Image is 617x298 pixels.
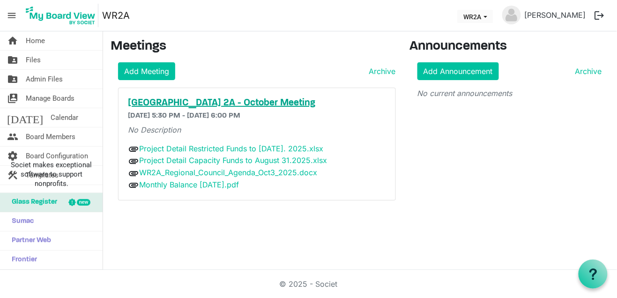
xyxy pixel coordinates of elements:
[7,147,18,165] span: settings
[7,127,18,146] span: people
[7,31,18,50] span: home
[26,31,45,50] span: Home
[7,70,18,89] span: folder_shared
[139,144,323,153] a: Project Detail Restricted Funds to [DATE]. 2025.xlsx
[4,160,98,188] span: Societ makes exceptional software to support nonprofits.
[417,88,602,99] p: No current announcements
[128,168,139,179] span: attachment
[128,124,386,135] p: No Description
[410,39,610,55] h3: Announcements
[365,66,396,77] a: Archive
[457,10,493,23] button: WR2A dropdownbutton
[128,112,386,120] h6: [DATE] 5:30 PM - [DATE] 6:00 PM
[417,62,499,80] a: Add Announcement
[128,143,139,155] span: attachment
[77,199,90,206] div: new
[26,147,88,165] span: Board Configuration
[7,89,18,108] span: switch_account
[139,156,327,165] a: Project Detail Capacity Funds to August 31.2025.xlsx
[7,231,51,250] span: Partner Web
[118,62,175,80] a: Add Meeting
[26,89,74,108] span: Manage Boards
[139,180,239,189] a: Monthly Balance [DATE].pdf
[128,97,386,109] a: [GEOGRAPHIC_DATA] 2A - October Meeting
[128,179,139,191] span: attachment
[7,51,18,69] span: folder_shared
[502,6,521,24] img: no-profile-picture.svg
[128,156,139,167] span: attachment
[102,6,130,25] a: WR2A
[572,66,602,77] a: Archive
[139,168,317,177] a: WR2A_Regional_Council_Agenda_Oct3_2025.docx
[521,6,590,24] a: [PERSON_NAME]
[7,193,57,212] span: Glass Register
[26,127,75,146] span: Board Members
[26,51,41,69] span: Files
[51,108,78,127] span: Calendar
[590,6,610,25] button: logout
[7,212,34,231] span: Sumac
[111,39,396,55] h3: Meetings
[280,279,338,289] a: © 2025 - Societ
[23,4,98,27] img: My Board View Logo
[7,251,37,269] span: Frontier
[3,7,21,24] span: menu
[7,108,43,127] span: [DATE]
[23,4,102,27] a: My Board View Logo
[26,70,63,89] span: Admin Files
